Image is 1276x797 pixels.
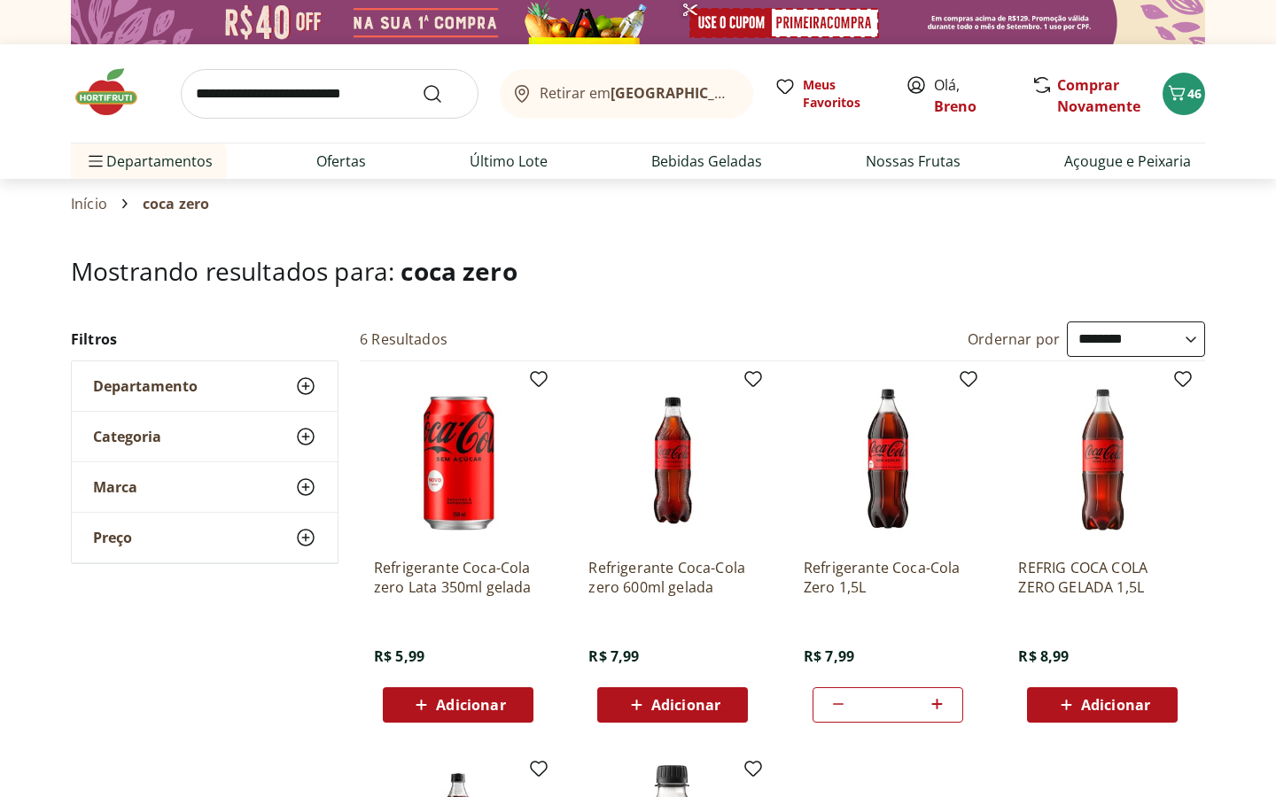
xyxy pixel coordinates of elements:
button: Adicionar [383,687,533,723]
input: search [181,69,478,119]
button: Retirar em[GEOGRAPHIC_DATA]/[GEOGRAPHIC_DATA] [500,69,753,119]
span: R$ 7,99 [588,646,639,666]
span: Preço [93,529,132,546]
b: [GEOGRAPHIC_DATA]/[GEOGRAPHIC_DATA] [611,83,909,103]
span: Olá, [934,74,1013,117]
span: Retirar em [540,85,735,101]
span: R$ 7,99 [804,646,854,666]
img: Refrigerante Coca-Cola zero Lata 350ml gelada [374,375,542,544]
a: Bebidas Geladas [651,151,762,172]
a: Comprar Novamente [1057,75,1140,116]
span: coca zero [401,254,517,288]
a: Início [71,196,107,212]
a: Nossas Frutas [866,151,961,172]
span: Departamentos [85,140,213,182]
img: Refrigerante Coca-Cola zero 600ml gelada [588,375,757,544]
a: Último Lote [470,151,548,172]
button: Submit Search [422,83,464,104]
a: Ofertas [316,151,366,172]
button: Marca [72,462,338,512]
span: Meus Favoritos [803,76,884,112]
img: Hortifruti [71,66,159,119]
span: Adicionar [651,698,720,712]
span: R$ 8,99 [1018,646,1069,666]
img: Refrigerante Coca-Cola Zero 1,5L [804,375,972,544]
h2: 6 Resultados [360,329,447,349]
span: Departamento [93,377,198,395]
a: Meus Favoritos [774,76,884,112]
span: Marca [93,478,137,496]
button: Adicionar [1027,687,1178,723]
a: Refrigerante Coca-Cola Zero 1,5L [804,558,972,597]
span: Adicionar [1081,698,1150,712]
button: Departamento [72,361,338,411]
span: R$ 5,99 [374,646,424,666]
button: Preço [72,513,338,562]
img: REFRIG COCA COLA ZERO GELADA 1,5L [1018,375,1187,544]
h2: Filtros [71,321,338,357]
h1: Mostrando resultados para: [71,257,1205,285]
span: coca zero [143,196,209,212]
button: Carrinho [1163,73,1205,115]
button: Adicionar [597,687,748,723]
span: Categoria [93,428,161,445]
label: Ordernar por [968,329,1060,349]
a: REFRIG COCA COLA ZERO GELADA 1,5L [1018,558,1187,597]
button: Categoria [72,412,338,461]
a: Açougue e Peixaria [1064,151,1191,172]
a: Breno [934,97,976,116]
span: 46 [1187,85,1202,102]
button: Menu [85,140,106,182]
a: Refrigerante Coca-Cola zero Lata 350ml gelada [374,558,542,597]
a: Refrigerante Coca-Cola zero 600ml gelada [588,558,757,597]
span: Adicionar [436,698,505,712]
